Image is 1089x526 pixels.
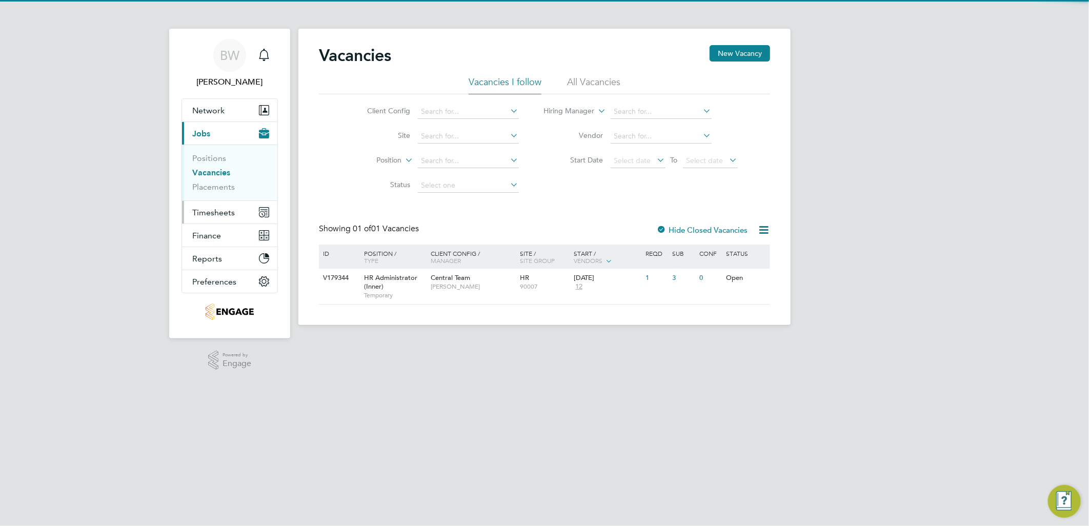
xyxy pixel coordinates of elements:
[182,99,277,122] button: Network
[428,245,518,269] div: Client Config /
[574,274,640,282] div: [DATE]
[352,106,411,115] label: Client Config
[182,145,277,200] div: Jobs
[181,304,278,320] a: Go to home page
[431,256,461,265] span: Manager
[656,225,748,235] label: Hide Closed Vacancies
[169,29,290,338] nav: Main navigation
[670,245,697,262] div: Sub
[544,155,603,165] label: Start Date
[343,155,402,166] label: Position
[418,178,519,193] input: Select one
[319,45,391,66] h2: Vacancies
[356,245,428,269] div: Position /
[418,129,519,144] input: Search for...
[192,277,236,287] span: Preferences
[182,247,277,270] button: Reports
[643,269,670,288] div: 1
[182,122,277,145] button: Jobs
[431,273,470,282] span: Central Team
[320,269,356,288] div: V179344
[574,282,584,291] span: 12
[520,282,569,291] span: 90007
[182,224,277,247] button: Finance
[182,270,277,293] button: Preferences
[181,76,278,88] span: Barrie Wreford
[1048,485,1081,518] button: Engage Resource Center
[687,156,723,165] span: Select date
[192,254,222,264] span: Reports
[544,131,603,140] label: Vendor
[611,105,712,119] input: Search for...
[364,291,426,299] span: Temporary
[518,245,572,269] div: Site /
[469,76,541,94] li: Vacancies I follow
[567,76,620,94] li: All Vacancies
[364,256,378,265] span: Type
[611,129,712,144] input: Search for...
[206,304,253,320] img: portfoliopayroll-logo-retina.png
[614,156,651,165] span: Select date
[697,245,723,262] div: Conf
[192,208,235,217] span: Timesheets
[319,224,421,234] div: Showing
[192,153,226,163] a: Positions
[223,351,251,359] span: Powered by
[724,269,769,288] div: Open
[352,180,411,189] label: Status
[724,245,769,262] div: Status
[520,256,555,265] span: Site Group
[520,273,530,282] span: HR
[352,131,411,140] label: Site
[220,49,239,62] span: BW
[353,224,419,234] span: 01 Vacancies
[208,351,252,370] a: Powered byEngage
[364,273,417,291] span: HR Administrator (Inner)
[192,106,225,115] span: Network
[181,39,278,88] a: BW[PERSON_NAME]
[223,359,251,368] span: Engage
[710,45,770,62] button: New Vacancy
[182,201,277,224] button: Timesheets
[418,105,519,119] input: Search for...
[192,129,210,138] span: Jobs
[668,153,681,167] span: To
[192,231,221,240] span: Finance
[571,245,643,270] div: Start /
[353,224,371,234] span: 01 of
[192,182,235,192] a: Placements
[431,282,515,291] span: [PERSON_NAME]
[320,245,356,262] div: ID
[643,245,670,262] div: Reqd
[670,269,697,288] div: 3
[418,154,519,168] input: Search for...
[192,168,230,177] a: Vacancies
[536,106,595,116] label: Hiring Manager
[697,269,723,288] div: 0
[574,256,602,265] span: Vendors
